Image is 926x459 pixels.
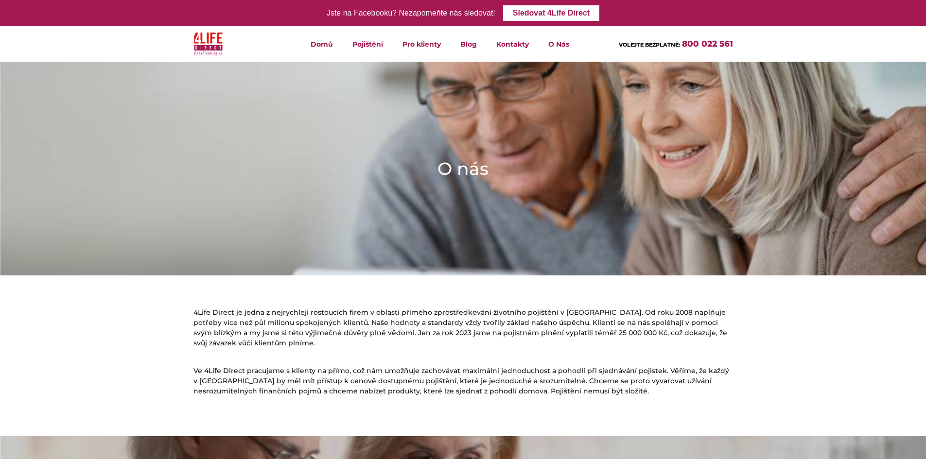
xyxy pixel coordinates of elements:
a: Domů [301,26,343,62]
img: 4Life Direct Česká republika logo [194,30,223,58]
a: Sledovat 4Life Direct [503,5,599,21]
span: VOLEJTE BEZPLATNĚ: [619,41,680,48]
p: 4Life Direct je jedna z nejrychleji rostoucích firem v oblasti přímého zprostředkování životního ... [193,307,733,348]
a: Kontakty [487,26,539,62]
p: Ve 4Life Direct pracujeme s klienty na přímo, což nám umožňuje zachovávat maximální jednoduchost ... [193,366,733,396]
h1: O nás [437,156,489,181]
a: Blog [451,26,487,62]
a: 800 022 561 [682,39,733,49]
div: Jste na Facebooku? Nezapomeňte nás sledovat! [327,6,495,20]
